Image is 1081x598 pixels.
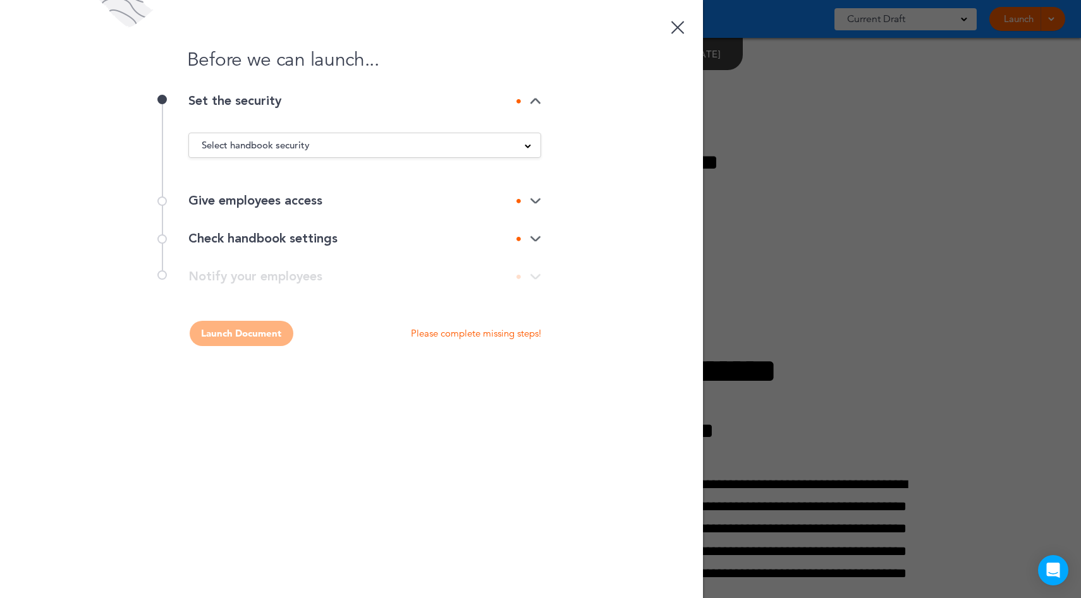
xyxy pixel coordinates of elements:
h1: Before we can launch... [162,51,541,69]
div: Set the security [188,95,541,107]
span: Select handbook security [202,136,310,154]
img: arrow-down@2x.png [530,197,541,205]
img: arrow-down@2x.png [530,235,541,243]
div: Give employees access [188,194,541,207]
p: Please complete missing steps! [411,327,541,340]
div: Check handbook settings [188,232,541,245]
div: Open Intercom Messenger [1038,555,1068,585]
img: arrow-down@2x.png [530,97,541,105]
